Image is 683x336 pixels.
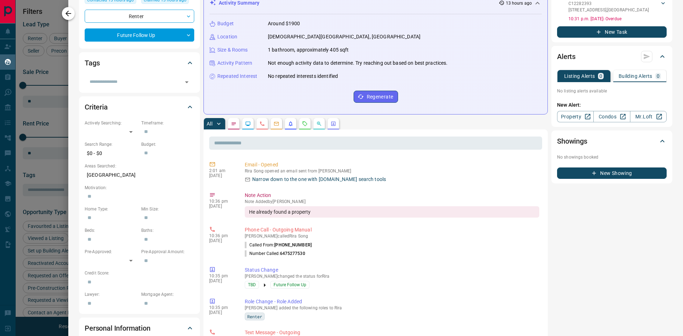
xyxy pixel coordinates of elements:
p: Mortgage Agent: [141,291,194,298]
div: Future Follow Up [85,28,194,42]
button: Open [182,77,192,87]
p: Budget: [141,141,194,148]
p: [STREET_ADDRESS] , [GEOGRAPHIC_DATA] [568,7,649,13]
p: 2:01 am [209,168,234,173]
h2: Showings [557,135,587,147]
p: [DATE] [209,278,234,283]
p: Narrow down to the one with [DOMAIN_NAME] search tools [252,176,386,183]
svg: Agent Actions [330,121,336,127]
p: Building Alerts [619,74,652,79]
p: 0 [657,74,660,79]
p: 0 [599,74,602,79]
p: Home Type: [85,206,138,212]
p: Motivation: [85,185,194,191]
div: He already found a property [245,206,539,218]
p: 10:36 pm [209,199,234,204]
p: [DATE] [209,238,234,243]
svg: Opportunities [316,121,322,127]
button: New Showing [557,167,667,179]
p: Location [217,33,237,41]
p: No repeated interests identified [268,73,338,80]
p: Rira Song opened an email sent from [PERSON_NAME] [245,169,539,174]
p: C12282393 [568,0,649,7]
a: Property [557,111,594,122]
div: Renter [85,10,194,23]
p: Areas Searched: [85,163,194,169]
p: Actively Searching: [85,120,138,126]
a: Mr.Loft [630,111,667,122]
svg: Calls [259,121,265,127]
p: Size & Rooms [217,46,248,54]
button: Regenerate [354,91,398,103]
p: Not enough activity data to determine. Try reaching out based on best practices. [268,59,448,67]
p: Status Change [245,266,539,274]
p: [DATE] [209,204,234,209]
h2: Alerts [557,51,576,62]
p: Role Change - Role Added [245,298,539,305]
p: Min Size: [141,206,194,212]
p: Budget [217,20,234,27]
p: Lawyer: [85,291,138,298]
span: Renter [247,313,262,320]
p: [DEMOGRAPHIC_DATA][GEOGRAPHIC_DATA], [GEOGRAPHIC_DATA] [268,33,420,41]
p: Number Called: [245,250,305,257]
span: [PHONE_NUMBER] [274,242,312,247]
svg: Lead Browsing Activity [245,121,251,127]
div: Alerts [557,48,667,65]
p: New Alert: [557,101,667,109]
p: All [207,121,212,126]
p: Called From: [245,242,312,248]
h2: Tags [85,57,100,69]
p: Pre-Approved: [85,249,138,255]
p: Listing Alerts [564,74,595,79]
p: Baths: [141,227,194,234]
button: New Task [557,26,667,38]
span: 6475277530 [280,251,305,256]
a: Condos [593,111,630,122]
p: Phone Call - Outgoing Manual [245,226,539,234]
p: [PERSON_NAME] changed the status for Rira [245,274,539,279]
h2: Criteria [85,101,108,113]
div: Showings [557,133,667,150]
p: Beds: [85,227,138,234]
svg: Listing Alerts [288,121,293,127]
p: [DATE] [209,310,234,315]
p: Timeframe: [141,120,194,126]
p: [PERSON_NAME] added the following roles to Rira [245,305,539,310]
p: Activity Pattern [217,59,252,67]
p: 10:36 pm [209,233,234,238]
span: TBD [248,281,256,288]
p: Pre-Approval Amount: [141,249,194,255]
div: Criteria [85,98,194,116]
p: $0 - $0 [85,148,138,159]
p: [DATE] [209,173,234,178]
span: Future Follow Up [274,281,306,288]
p: No showings booked [557,154,667,160]
p: Credit Score: [85,270,194,276]
p: Note Added by [PERSON_NAME] [245,199,539,204]
p: No listing alerts available [557,88,667,94]
svg: Emails [274,121,279,127]
p: Repeated Interest [217,73,257,80]
p: 10:31 p.m. [DATE] - Overdue [568,16,667,22]
p: 10:35 pm [209,273,234,278]
div: Tags [85,54,194,71]
svg: Requests [302,121,308,127]
p: [GEOGRAPHIC_DATA] [85,169,194,181]
p: Around $1900 [268,20,300,27]
p: 10:35 pm [209,305,234,310]
svg: Notes [231,121,237,127]
p: [PERSON_NAME] called Rira Song [245,234,539,239]
h2: Personal Information [85,322,150,334]
p: 1 bathroom, approximately 405 sqft [268,46,349,54]
p: Search Range: [85,141,138,148]
p: Note Action [245,192,539,199]
p: Email - Opened [245,161,539,169]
